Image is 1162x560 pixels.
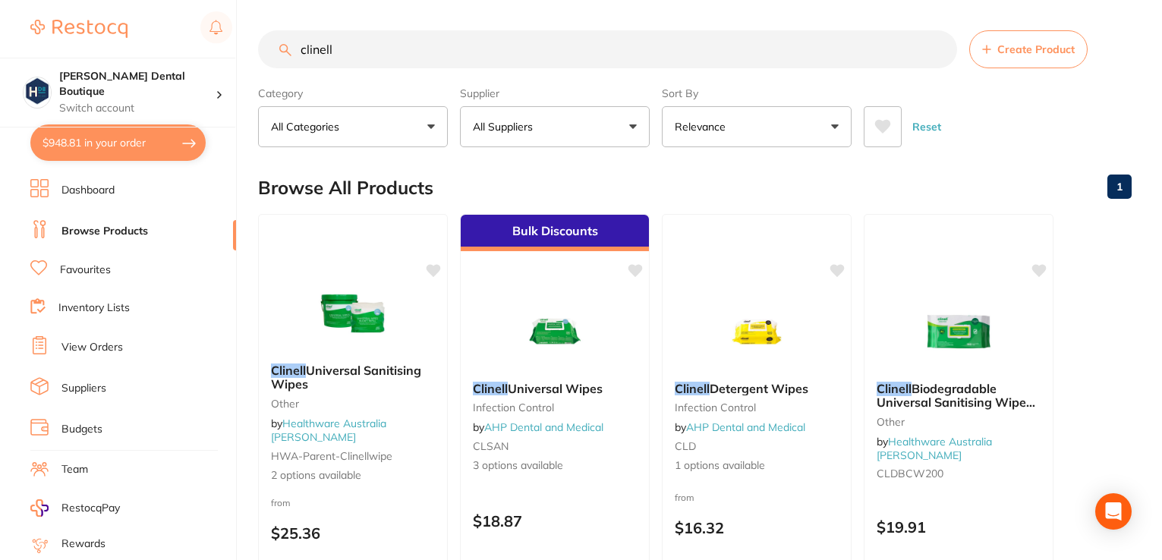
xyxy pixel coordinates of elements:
[675,492,694,503] span: from
[675,119,732,134] p: Relevance
[460,106,650,147] button: All Suppliers
[877,518,1041,536] p: $19.91
[675,458,839,473] span: 1 options available
[877,381,1041,424] span: Biodegradable Universal Sanitising Wipes - 140/Flatpack
[473,401,637,414] small: infection control
[58,300,130,316] a: Inventory Lists
[271,468,435,483] span: 2 options available
[61,422,102,437] a: Budgets
[908,106,946,147] button: Reset
[271,398,435,410] small: other
[30,20,128,38] img: Restocq Logo
[686,420,805,434] a: AHP Dental and Medical
[675,381,710,396] em: Clinell
[473,119,539,134] p: All Suppliers
[675,420,805,434] span: by
[30,499,120,517] a: RestocqPay
[59,101,216,116] p: Switch account
[258,106,448,147] button: All Categories
[271,417,386,444] a: Healthware Australia [PERSON_NAME]
[460,87,650,100] label: Supplier
[461,215,649,251] div: Bulk Discounts
[271,119,345,134] p: All Categories
[484,420,603,434] a: AHP Dental and Medical
[877,381,912,396] em: Clinell
[61,340,123,355] a: View Orders
[271,417,386,444] span: by
[508,381,603,396] span: Universal Wipes
[1107,171,1132,202] a: 1
[61,462,88,477] a: Team
[877,416,1041,428] small: other
[1095,493,1132,530] div: Open Intercom Messenger
[61,501,120,516] span: RestocqPay
[271,363,306,378] em: Clinell
[505,294,604,370] img: Clinell Universal Wipes
[473,382,637,395] b: Clinell Universal Wipes
[877,382,1041,410] b: Clinell Biodegradable Universal Sanitising Wipes - 140/Flatpack
[675,401,839,414] small: infection control
[258,30,957,68] input: Search Products
[662,87,852,100] label: Sort By
[60,263,111,278] a: Favourites
[969,30,1088,68] button: Create Product
[271,363,435,392] b: Clinell Universal Sanitising Wipes
[473,420,603,434] span: by
[258,178,433,199] h2: Browse All Products
[473,458,637,473] span: 3 options available
[675,382,839,395] b: Clinell Detergent Wipes
[271,449,392,463] span: HWA-parent-clinellwipe
[909,294,1008,370] img: Clinell Biodegradable Universal Sanitising Wipes - 140/Flatpack
[61,224,148,239] a: Browse Products
[61,536,105,552] a: Rewards
[30,499,49,517] img: RestocqPay
[258,87,448,100] label: Category
[877,467,943,480] span: CLDBCW200
[877,435,992,462] a: Healthware Australia [PERSON_NAME]
[61,183,115,198] a: Dashboard
[59,69,216,99] h4: Harris Dental Boutique
[675,439,696,453] span: CLD
[271,363,421,392] span: Universal Sanitising Wipes
[61,381,106,396] a: Suppliers
[304,275,402,351] img: Clinell Universal Sanitising Wipes
[707,294,806,370] img: Clinell Detergent Wipes
[473,512,637,530] p: $18.87
[271,497,291,508] span: from
[662,106,852,147] button: Relevance
[997,43,1075,55] span: Create Product
[271,524,435,542] p: $25.36
[30,124,206,161] button: $948.81 in your order
[473,381,508,396] em: Clinell
[24,77,51,105] img: Harris Dental Boutique
[710,381,808,396] span: Detergent Wipes
[30,11,128,46] a: Restocq Logo
[473,439,509,453] span: CLSAN
[675,519,839,536] p: $16.32
[877,435,992,462] span: by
